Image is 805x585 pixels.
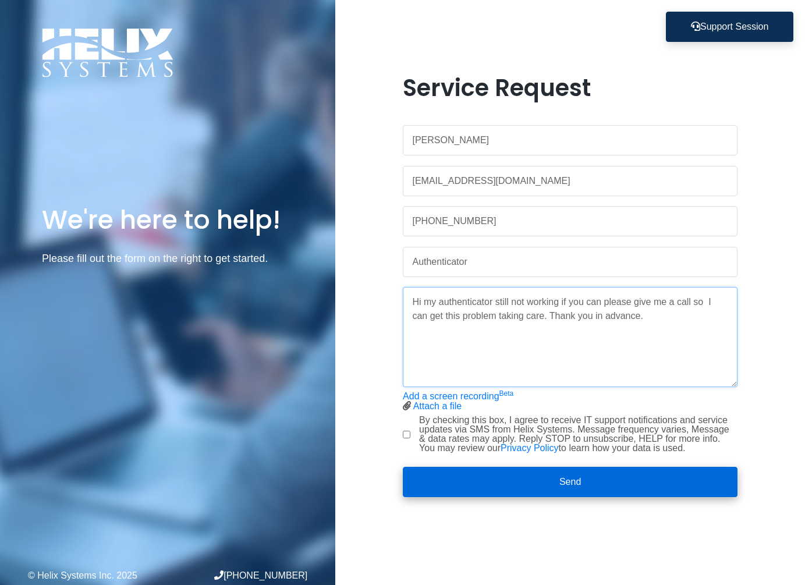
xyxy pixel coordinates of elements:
a: Privacy Policy [501,443,559,453]
label: By checking this box, I agree to receive IT support notifications and service updates via SMS fro... [419,416,737,453]
input: Work Email [403,166,737,196]
sup: Beta [499,389,514,398]
button: Support Session [666,12,793,42]
input: Phone Number [403,206,737,236]
a: Add a screen recordingBeta [403,391,513,401]
p: Please fill out the form on the right to get started. [42,250,293,267]
input: Subject [403,247,737,277]
a: Attach a file [413,401,462,411]
img: Logo [42,28,173,77]
button: Send [403,467,737,497]
h1: Service Request [403,74,737,102]
div: [PHONE_NUMBER] [168,570,307,580]
input: Name [403,125,737,155]
h1: We're here to help! [42,203,293,236]
div: © Helix Systems Inc. 2025 [28,571,168,580]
